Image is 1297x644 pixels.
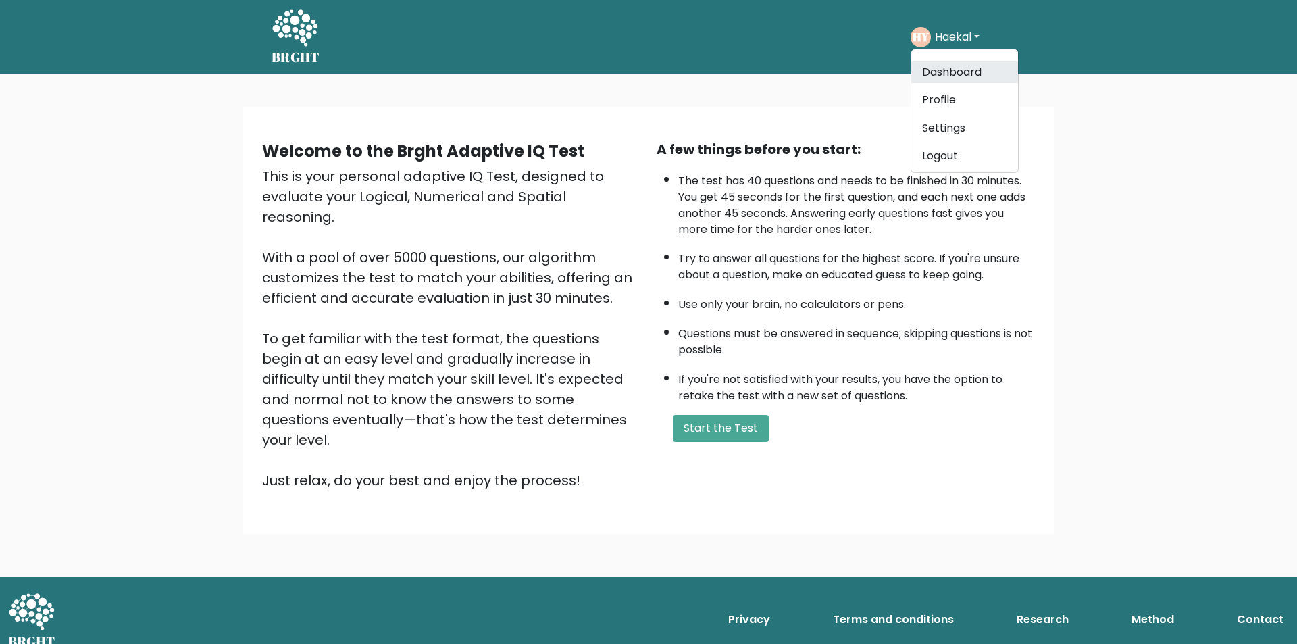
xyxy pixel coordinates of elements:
[272,5,320,69] a: BRGHT
[678,290,1035,313] li: Use only your brain, no calculators or pens.
[828,606,959,633] a: Terms and conditions
[1126,606,1179,633] a: Method
[1011,606,1074,633] a: Research
[913,29,930,45] text: HY
[911,89,1018,111] a: Profile
[678,365,1035,404] li: If you're not satisfied with your results, you have the option to retake the test with a new set ...
[911,118,1018,139] a: Settings
[931,28,984,46] button: Haekal
[262,140,584,162] b: Welcome to the Brght Adaptive IQ Test
[723,606,775,633] a: Privacy
[678,319,1035,358] li: Questions must be answered in sequence; skipping questions is not possible.
[657,139,1035,159] div: A few things before you start:
[678,244,1035,283] li: Try to answer all questions for the highest score. If you're unsure about a question, make an edu...
[272,49,320,66] h5: BRGHT
[673,415,769,442] button: Start the Test
[911,145,1018,167] a: Logout
[1231,606,1289,633] a: Contact
[911,61,1018,83] a: Dashboard
[678,166,1035,238] li: The test has 40 questions and needs to be finished in 30 minutes. You get 45 seconds for the firs...
[262,166,640,491] div: This is your personal adaptive IQ Test, designed to evaluate your Logical, Numerical and Spatial ...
